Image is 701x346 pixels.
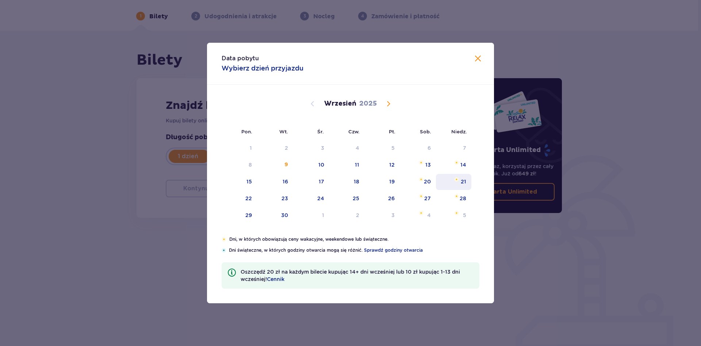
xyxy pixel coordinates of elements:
div: 3 [321,144,324,152]
td: środa, 1 października 2025 [293,208,329,224]
div: 16 [283,178,288,185]
td: sobota, 20 września 2025 [400,174,436,190]
td: poniedziałek, 15 września 2025 [222,174,257,190]
td: sobota, 27 września 2025 [400,191,436,207]
td: czwartek, 18 września 2025 [329,174,365,190]
td: piątek, 19 września 2025 [364,174,400,190]
small: Niedz. [451,129,467,134]
td: Not available. piątek, 5 września 2025 [364,140,400,156]
div: 13 [425,161,431,168]
td: sobota, 4 października 2025 [400,208,436,224]
p: Wrzesień [324,99,356,108]
div: 19 [389,178,395,185]
div: 4 [356,144,359,152]
td: niedziela, 21 września 2025 [436,174,471,190]
td: Not available. wtorek, 2 września 2025 [257,140,293,156]
small: Sob. [420,129,431,134]
td: Not available. poniedziałek, 1 września 2025 [222,140,257,156]
div: 2 [356,212,359,219]
td: Not available. poniedziałek, 8 września 2025 [222,157,257,173]
div: 27 [424,195,431,202]
small: Wt. [279,129,288,134]
div: 15 [246,178,252,185]
td: niedziela, 5 października 2025 [436,208,471,224]
small: Pon. [241,129,252,134]
div: 22 [245,195,252,202]
div: 4 [427,212,431,219]
small: Śr. [317,129,324,134]
td: wtorek, 16 września 2025 [257,174,293,190]
div: 9 [284,161,288,168]
div: 23 [281,195,288,202]
td: wtorek, 30 września 2025 [257,208,293,224]
td: wtorek, 23 września 2025 [257,191,293,207]
div: 1 [322,212,324,219]
td: niedziela, 28 września 2025 [436,191,471,207]
td: poniedziałek, 22 września 2025 [222,191,257,207]
div: 29 [245,212,252,219]
div: 2 [285,144,288,152]
div: 6 [428,144,431,152]
div: 26 [388,195,395,202]
p: 2025 [359,99,377,108]
div: 17 [319,178,324,185]
div: 11 [355,161,359,168]
div: 5 [391,144,395,152]
td: czwartek, 11 września 2025 [329,157,365,173]
div: 24 [317,195,324,202]
td: czwartek, 2 października 2025 [329,208,365,224]
small: Czw. [348,129,360,134]
div: 25 [353,195,359,202]
td: piątek, 12 września 2025 [364,157,400,173]
td: Not available. niedziela, 7 września 2025 [436,140,471,156]
div: 30 [281,212,288,219]
div: 8 [249,161,252,168]
div: 20 [424,178,431,185]
div: 3 [391,212,395,219]
td: niedziela, 14 września 2025 [436,157,471,173]
small: Pt. [389,129,395,134]
td: czwartek, 25 września 2025 [329,191,365,207]
td: środa, 17 września 2025 [293,174,329,190]
td: środa, 24 września 2025 [293,191,329,207]
div: 10 [318,161,324,168]
td: piątek, 26 września 2025 [364,191,400,207]
td: poniedziałek, 29 września 2025 [222,208,257,224]
td: środa, 10 września 2025 [293,157,329,173]
td: Not available. sobota, 6 września 2025 [400,140,436,156]
div: 18 [354,178,359,185]
div: Calendar [207,85,494,236]
div: 1 [250,144,252,152]
td: Not available. czwartek, 4 września 2025 [329,140,365,156]
td: sobota, 13 września 2025 [400,157,436,173]
td: Not available. środa, 3 września 2025 [293,140,329,156]
td: wtorek, 9 września 2025 [257,157,293,173]
td: piątek, 3 października 2025 [364,208,400,224]
div: 12 [389,161,395,168]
